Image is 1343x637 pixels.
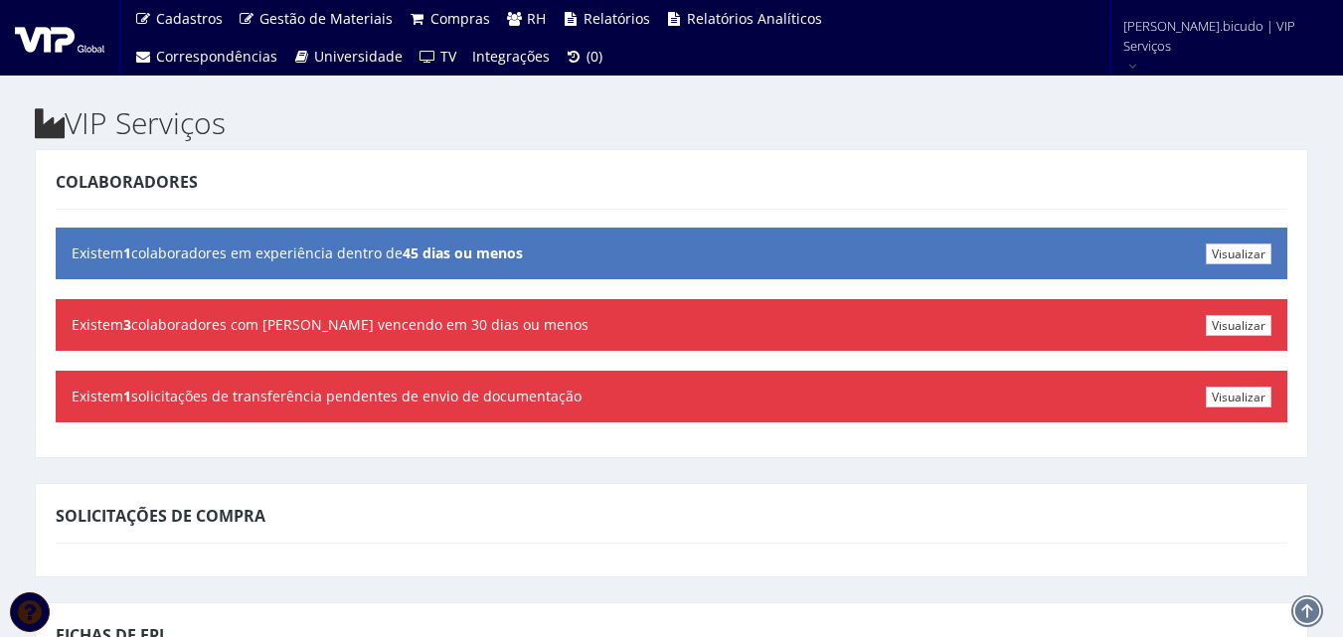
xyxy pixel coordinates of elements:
b: 1 [123,387,131,405]
a: Universidade [285,38,412,76]
span: Compras [430,9,490,28]
b: 45 dias ou menos [403,243,523,262]
span: Relatórios Analíticos [687,9,822,28]
b: 3 [123,315,131,334]
span: TV [440,47,456,66]
a: Visualizar [1206,315,1271,336]
span: Correspondências [156,47,277,66]
div: Existem solicitações de transferência pendentes de envio de documentação [56,371,1287,422]
a: Integrações [464,38,558,76]
span: RH [527,9,546,28]
div: Existem colaboradores com [PERSON_NAME] vencendo em 30 dias ou menos [56,299,1287,351]
span: Cadastros [156,9,223,28]
span: Integrações [472,47,550,66]
span: Relatórios [584,9,650,28]
span: Solicitações de Compra [56,505,265,527]
b: 1 [123,243,131,262]
img: logo [15,23,104,53]
span: [PERSON_NAME].bicudo | VIP Serviços [1123,16,1317,56]
span: Gestão de Materiais [259,9,393,28]
span: Universidade [314,47,403,66]
a: Visualizar [1206,243,1271,264]
a: (0) [558,38,611,76]
span: (0) [587,47,602,66]
a: TV [411,38,464,76]
a: Correspondências [126,38,285,76]
a: Visualizar [1206,387,1271,407]
span: Colaboradores [56,171,198,193]
div: Existem colaboradores em experiência dentro de [56,228,1287,279]
h2: VIP Serviços [35,106,1308,139]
